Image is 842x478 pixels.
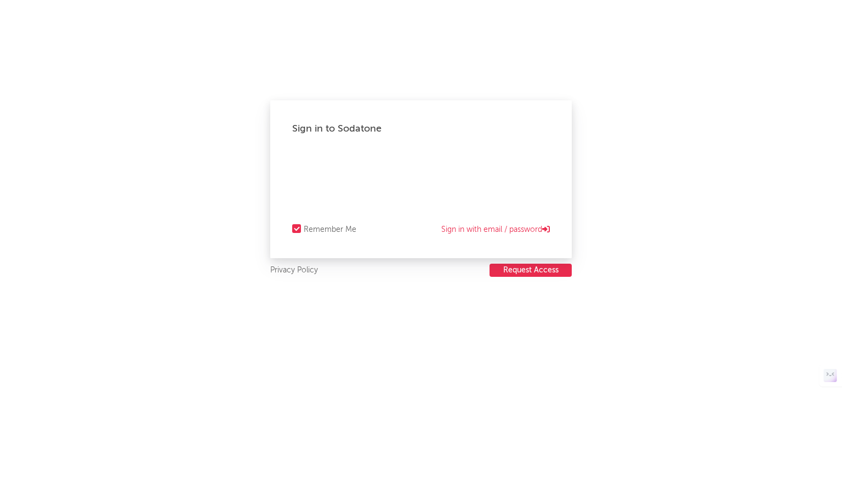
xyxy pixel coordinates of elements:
a: Privacy Policy [270,264,318,277]
div: Sign in to Sodatone [292,122,550,135]
button: Request Access [490,264,572,277]
div: Remember Me [304,223,356,236]
a: Sign in with email / password [441,223,550,236]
